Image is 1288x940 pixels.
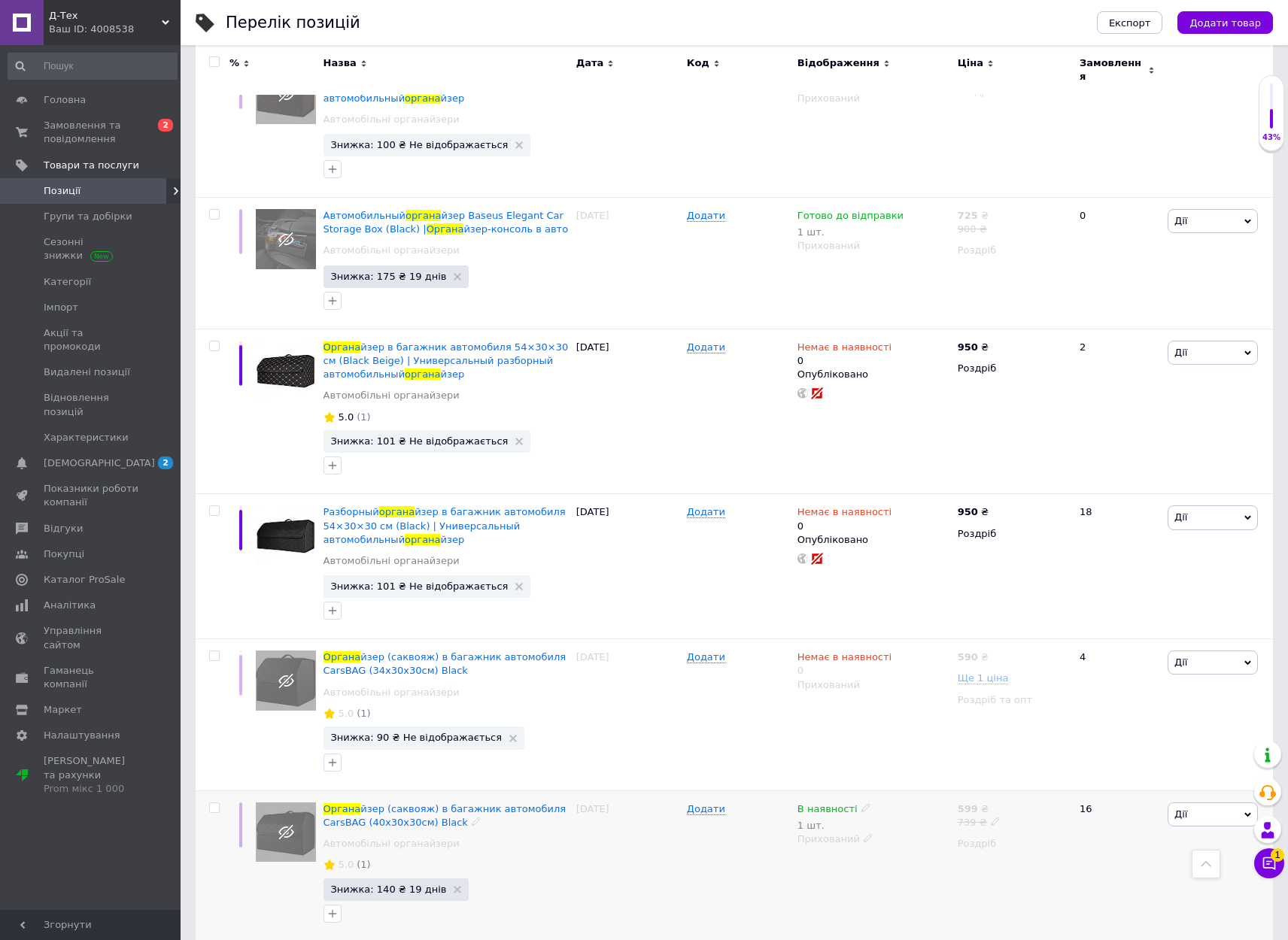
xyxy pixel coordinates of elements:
span: Знижка: 100 ₴ Не відображається [331,140,509,150]
a: Органайзер в багажник автомобиля 54×30×30 см (Black Beige) | Универсальный разборный автомобильны... [324,341,569,380]
a: Разборныйорганайзер в багажник автомобиля 34×30×30 см (Black Red) | Универсальный автомобильныйор... [324,65,566,103]
span: Додати [687,803,725,815]
span: Аналітика [44,599,96,612]
img: Автомобильный органайзер Baseus Elegant Car Storage Box (Black) | Органайзер-консоль в авто [256,209,316,269]
span: (1) [357,708,370,719]
span: Додати [687,341,725,353]
img: Органайзер в багажник автомобиля 54×30×30 см (Black Beige) | Универсальный разборный автомобильны... [256,341,316,401]
div: 739 ₴ [958,816,1001,829]
span: йзер Baseus Elegant Car Storage Box (Black) | [324,210,563,235]
div: 900 ₴ [958,223,989,236]
div: Роздріб [958,244,1067,257]
span: Покупці [44,547,84,561]
a: Автомобильныйорганайзер Baseus Elegant Car Storage Box (Black) |Органайзер-консоль в авто [324,210,569,235]
span: Код [687,56,709,70]
div: [DATE] [573,329,683,494]
span: 5.0 [339,859,354,870]
span: Додати товар [1189,17,1261,29]
span: йзер в багажник автомобиля 54×30×30 см (Black) | Универсальный автомобильный [324,506,566,544]
div: 1 шт. [797,820,871,831]
span: Гаманець компанії [44,664,139,691]
span: Додати [687,506,725,518]
span: органа [379,506,415,517]
span: % [229,56,239,70]
span: Категорії [44,275,91,289]
div: ₴ [958,650,989,664]
span: Сезонні знижки [44,235,139,262]
div: ₴ [958,341,989,354]
b: 590 [958,651,978,663]
div: 6 [1071,53,1164,198]
span: В наявності [797,803,858,819]
span: [PERSON_NAME] та рахунки [44,754,139,796]
a: Разборныйорганайзер в багажник автомобиля 54×30×30 см (Black) | Универсальный автомобильныйоргана... [324,506,566,544]
div: Роздріб [958,362,1067,375]
div: 0 [797,650,892,678]
span: органа [405,534,440,545]
span: йзер (саквояж) в багажник автомобиля CarsBAG (40x30x30см) Black [324,803,567,828]
button: Чат з покупцем1 [1254,848,1284,878]
a: Автомобільні органайзери [324,113,460,126]
span: Дії [1174,347,1187,358]
b: 950 [958,341,978,353]
a: Автомобільні органайзери [324,837,460,851]
span: Відновлення позицій [44,391,139,418]
span: Маркет [44,703,82,717]
span: йзер-консоль в авто [463,223,568,235]
div: [DATE] [573,198,683,329]
span: йзер (саквояж) в багажник автомобиля CarsBAG (34x30x30см) Black [324,651,567,676]
span: Органа [324,803,361,814]
span: Знижка: 101 ₴ Не відображається [331,436,509,446]
a: Автомобільні органайзери [324,244,460,257]
div: 0 [1071,198,1164,329]
span: 5.0 [339,411,354,423]
span: Ціна [958,56,983,70]
a: Автомобільні органайзери [324,686,460,699]
div: ₴ [958,505,989,519]
div: Роздріб [958,837,1067,851]
div: 18 [1071,494,1164,639]
span: Експорт [1109,17,1151,29]
div: Прихований [797,678,950,692]
div: Роздріб [958,527,1067,541]
span: Показники роботи компанії [44,482,139,509]
div: ₴ [958,209,989,223]
span: Назва [324,56,357,70]
img: Разборный органайзер в багажник автомобиля 54×30×30 см (Black) | Универсальный автомобильный орга... [256,505,316,566]
div: Опубліковано [797,533,950,547]
span: Знижка: 140 ₴ 19 днів [331,884,447,894]
div: 2 [1071,329,1164,494]
span: Немає в наявності [797,341,892,357]
a: Автомобільні органайзери [324,389,460,402]
span: Додати [687,210,725,222]
span: Головна [44,93,86,107]
span: Налаштування [44,729,120,742]
span: Каталог ProSale [44,573,125,587]
div: 4 [1071,639,1164,790]
span: органа [405,368,440,380]
span: Дії [1174,511,1187,523]
span: Замовлення та повідомлення [44,119,139,146]
div: 1 шт. [797,226,904,238]
div: 0 [797,341,892,368]
img: Органайзер (саквояж) в багажник автомобиля CarsBAG (40x30x30см) Black [256,802,316,863]
span: Органа [324,651,361,663]
span: Позиції [44,184,80,198]
div: Прихований [797,92,950,105]
span: Автомобильный [324,210,406,221]
span: Дії [1174,656,1187,668]
input: Пошук [8,53,178,80]
span: Органа [427,223,464,235]
span: Органа [324,341,361,353]
span: Знижка: 175 ₴ 19 днів [331,271,447,281]
span: Управління сайтом [44,624,139,651]
b: 599 [958,803,978,814]
span: Ще 1 ціна [958,672,1009,684]
span: 1 [1271,845,1284,859]
span: йзер в багажник автомобиля 54×30×30 см (Black Beige) | Универсальный разборный автомобильный [324,341,569,380]
div: Прихований [797,832,950,846]
span: йзер [441,534,465,545]
span: 2 [158,119,173,132]
span: Додати [687,651,725,663]
div: 43% [1259,132,1283,143]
